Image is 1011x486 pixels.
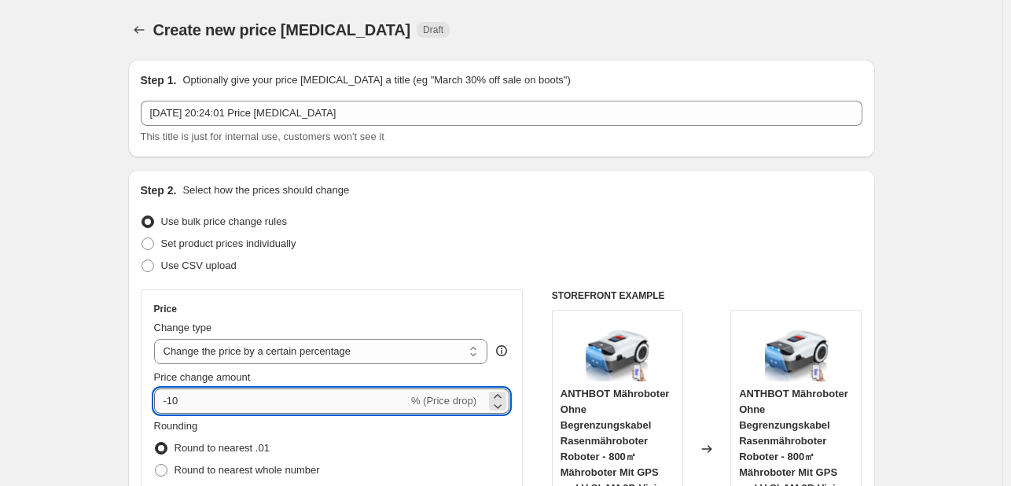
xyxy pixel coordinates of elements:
[141,72,177,88] h2: Step 1.
[175,442,270,454] span: Round to nearest .01
[161,260,237,271] span: Use CSV upload
[154,322,212,333] span: Change type
[154,303,177,315] h3: Price
[161,215,287,227] span: Use bulk price change rules
[411,395,476,407] span: % (Price drop)
[175,464,320,476] span: Round to nearest whole number
[765,318,828,381] img: 61xR1B58g9L_80x.jpg
[154,388,408,414] input: -15
[154,420,198,432] span: Rounding
[141,101,862,126] input: 30% off holiday sale
[154,371,251,383] span: Price change amount
[141,182,177,198] h2: Step 2.
[161,237,296,249] span: Set product prices individually
[552,289,862,302] h6: STOREFRONT EXAMPLE
[182,72,570,88] p: Optionally give your price [MEDICAL_DATA] a title (eg "March 30% off sale on boots")
[153,21,411,39] span: Create new price [MEDICAL_DATA]
[586,318,649,381] img: 61xR1B58g9L_80x.jpg
[141,131,384,142] span: This title is just for internal use, customers won't see it
[423,24,443,36] span: Draft
[182,182,349,198] p: Select how the prices should change
[494,343,509,359] div: help
[128,19,150,41] button: Price change jobs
